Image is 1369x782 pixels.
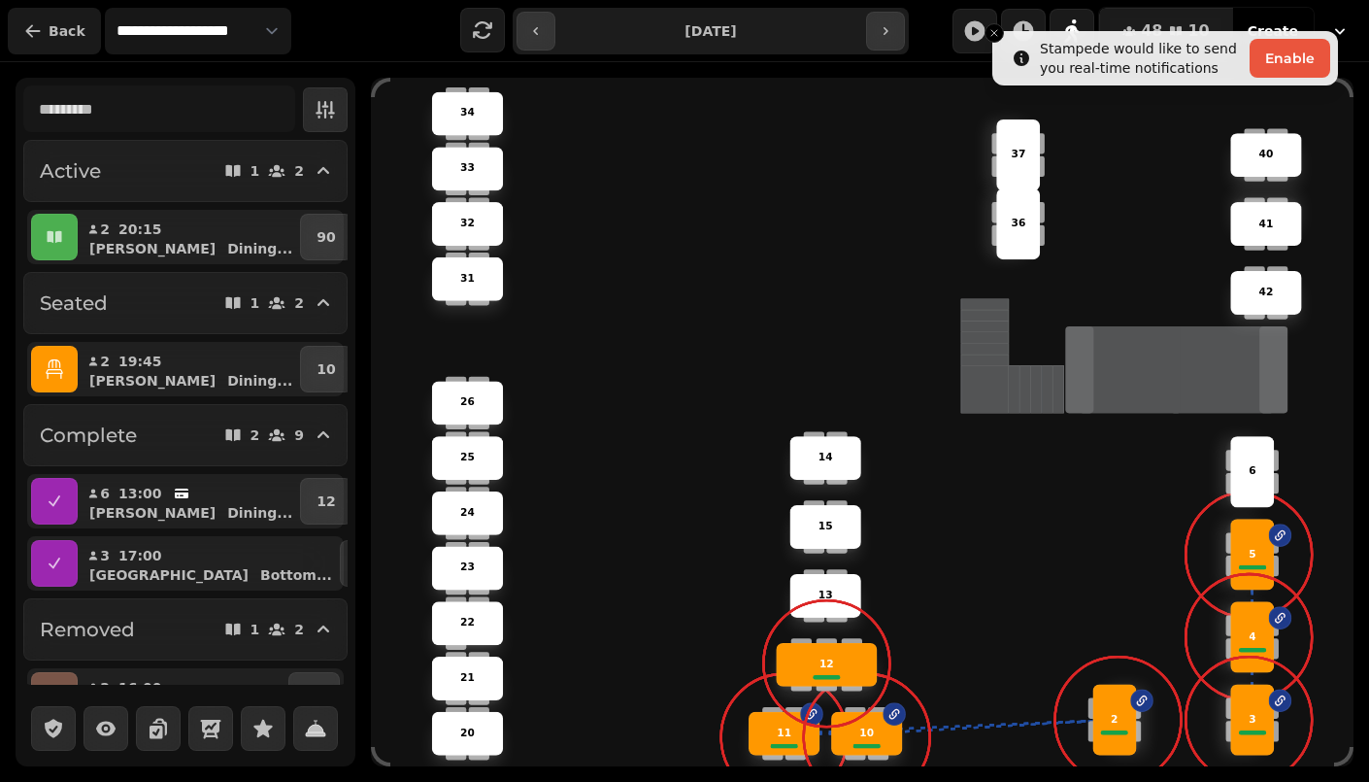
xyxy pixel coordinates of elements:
p: 90 [317,227,335,247]
button: Back [8,8,101,54]
p: 12 [317,492,335,511]
p: 37 [1011,147,1025,162]
button: 90 [288,672,340,719]
p: 6 [1249,463,1255,479]
p: 4 [1249,629,1255,644]
p: 1 [250,164,260,178]
p: 42 [1259,285,1274,300]
p: 3 [1249,712,1255,728]
button: Enable [1250,39,1330,78]
p: 10 [317,359,335,379]
p: 23 [460,561,475,576]
button: Seated12 [23,272,348,334]
p: 31 [460,271,475,287]
p: 6 [99,484,111,503]
h2: Complete [40,422,137,449]
p: 40 [1259,147,1274,162]
p: [GEOGRAPHIC_DATA] [89,565,249,585]
p: 3 [99,546,111,565]
p: 2 [99,678,111,697]
p: 26 [460,394,475,410]
h2: Removed [40,616,135,643]
button: 10 [300,346,351,392]
button: 12 [300,478,351,525]
p: 36 [1011,216,1025,231]
p: 34 [460,106,475,121]
p: 2 [99,220,111,239]
p: 2 [294,164,304,178]
p: 2 [99,352,111,371]
button: Close toast [985,23,1004,43]
p: 2 [294,623,304,636]
p: Dining ... [227,371,292,391]
button: 220:15[PERSON_NAME]Dining... [82,214,296,260]
button: 90 [300,214,351,260]
p: 10 [859,726,874,741]
p: Dining ... [227,503,292,523]
p: 20:15 [118,220,162,239]
button: Complete29 [23,404,348,466]
p: 41 [1259,216,1274,231]
p: 13 [818,588,833,603]
h2: Active [40,157,101,185]
p: 19:45 [118,352,162,371]
p: 2 [294,296,304,310]
p: [PERSON_NAME] [89,239,216,258]
p: 11 [777,726,791,741]
p: Dining ... [227,239,292,258]
p: 1 [250,296,260,310]
p: 16:00 [118,678,162,697]
button: 219:45[PERSON_NAME]Dining... [82,346,296,392]
div: Stampede would like to send you real-time notifications [1040,39,1242,78]
p: 2 [250,428,260,442]
p: 22 [460,615,475,630]
button: 317:00[GEOGRAPHIC_DATA]Bottom... [82,540,336,587]
button: Active12 [23,140,348,202]
p: 33 [460,160,475,176]
button: 4810 [1099,8,1233,54]
button: 613:00[PERSON_NAME]Dining... [82,478,296,525]
p: 1 [250,623,260,636]
p: 15 [818,519,833,534]
span: Back [49,24,85,38]
p: 21 [460,670,475,686]
button: 216:00 [82,672,284,719]
p: [PERSON_NAME] [89,371,216,391]
p: 14 [818,450,833,465]
p: Bottom ... [260,565,332,585]
button: Create [1232,8,1314,54]
button: Removed12 [23,598,348,661]
p: 24 [460,505,475,521]
p: 9 [294,428,304,442]
p: 2 [1111,712,1118,728]
p: 20 [460,726,475,741]
h2: Seated [40,289,108,317]
p: [PERSON_NAME] [89,503,216,523]
p: 13:00 [118,484,162,503]
p: 12 [819,657,834,672]
p: 25 [460,450,475,465]
p: 5 [1249,546,1255,561]
p: 32 [460,216,475,231]
p: 17:00 [118,546,162,565]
